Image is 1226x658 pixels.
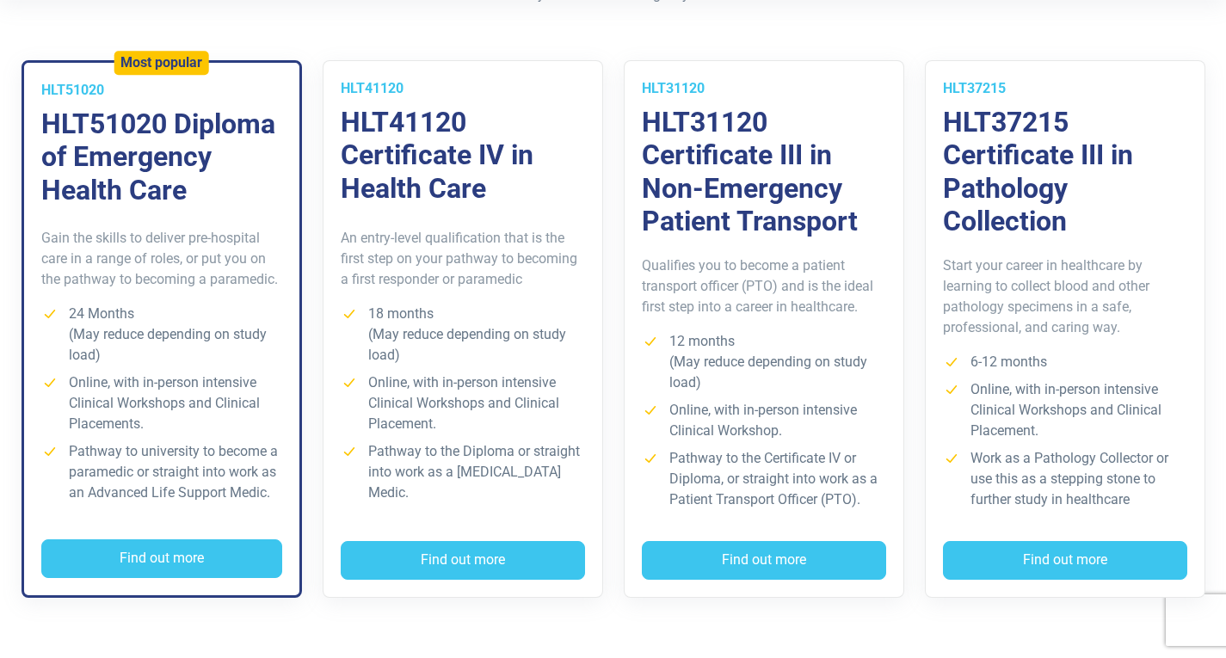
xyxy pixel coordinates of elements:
li: 18 months (May reduce depending on study load) [341,304,585,366]
button: Find out more [943,541,1187,581]
button: Find out more [341,541,585,581]
button: Find out more [41,539,282,579]
li: 12 months (May reduce depending on study load) [642,331,886,393]
button: Find out more [642,541,886,581]
p: Gain the skills to deliver pre-hospital care in a range of roles, or put you on the pathway to be... [41,228,282,290]
span: HLT41120 [341,80,404,96]
h3: HLT41120 Certificate IV in Health Care [341,106,585,205]
li: Online, with in-person intensive Clinical Workshops and Clinical Placement. [341,372,585,434]
p: An entry-level qualification that is the first step on your pathway to becoming a first responder... [341,228,585,290]
h3: HLT51020 Diploma of Emergency Health Care [41,108,282,206]
span: HLT37215 [943,80,1006,96]
li: Pathway to the Certificate IV or Diploma, or straight into work as a Patient Transport Officer (P... [642,448,886,510]
li: Pathway to university to become a paramedic or straight into work as an Advanced Life Support Medic. [41,441,282,503]
a: HLT37215 HLT37215 Certificate III in Pathology Collection Start your career in healthcare by lear... [925,60,1205,598]
span: HLT31120 [642,80,705,96]
h5: Most popular [120,54,202,71]
a: Most popular HLT51020 HLT51020 Diploma of Emergency Health Care Gain the skills to deliver pre-ho... [22,60,302,598]
a: HLT31120 HLT31120 Certificate III in Non-Emergency Patient Transport Qualifies you to become a pa... [624,60,904,598]
h3: HLT37215 Certificate III in Pathology Collection [943,106,1187,238]
li: 24 Months (May reduce depending on study load) [41,304,282,366]
li: Online, with in-person intensive Clinical Workshops and Clinical Placement. [943,379,1187,441]
a: HLT41120 HLT41120 Certificate IV in Health Care An entry-level qualification that is the first st... [323,60,603,598]
p: Start your career in healthcare by learning to collect blood and other pathology specimens in a s... [943,255,1187,338]
li: Online, with in-person intensive Clinical Workshop. [642,400,886,441]
li: Work as a Pathology Collector or use this as a stepping stone to further study in healthcare [943,448,1187,510]
p: Qualifies you to become a patient transport officer (PTO) and is the ideal first step into a care... [642,255,886,317]
span: HLT51020 [41,82,104,98]
li: Pathway to the Diploma or straight into work as a [MEDICAL_DATA] Medic. [341,441,585,503]
h3: HLT31120 Certificate III in Non-Emergency Patient Transport [642,106,886,238]
li: Online, with in-person intensive Clinical Workshops and Clinical Placements. [41,372,282,434]
li: 6-12 months [943,352,1187,372]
